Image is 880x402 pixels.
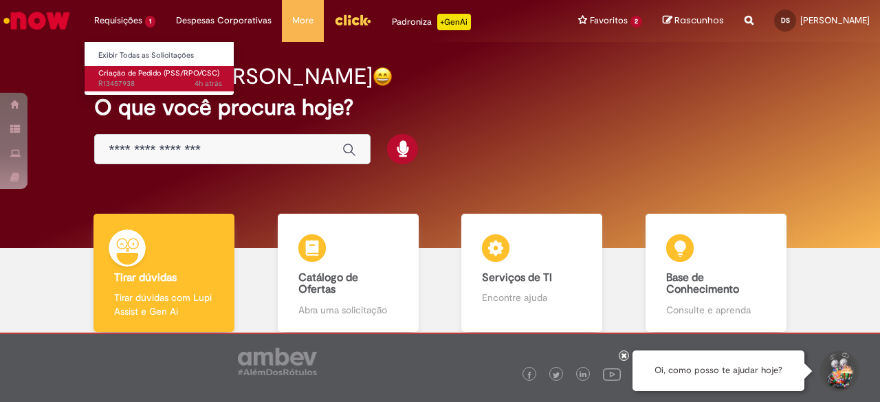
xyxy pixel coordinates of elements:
a: Tirar dúvidas Tirar dúvidas com Lupi Assist e Gen Ai [72,214,256,333]
b: Catálogo de Ofertas [298,271,358,297]
span: DS [781,16,790,25]
b: Base de Conhecimento [666,271,739,297]
div: Padroniza [392,14,471,30]
img: ServiceNow [1,7,72,34]
img: logo_footer_ambev_rotulo_gray.png [238,348,317,375]
span: [PERSON_NAME] [800,14,870,26]
span: Criação de Pedido (PSS/RPO/CSC) [98,68,219,78]
h2: O que você procura hoje? [94,96,785,120]
p: +GenAi [437,14,471,30]
a: Rascunhos [663,14,724,27]
a: Base de Conhecimento Consulte e aprenda [624,214,808,333]
b: Tirar dúvidas [114,271,177,284]
div: Oi, como posso te ajudar hoje? [632,350,804,391]
img: logo_footer_linkedin.png [580,371,586,379]
p: Abra uma solicitação [298,303,398,317]
span: Despesas Corporativas [176,14,272,27]
button: Iniciar Conversa de Suporte [818,350,859,392]
b: Serviços de TI [482,271,552,284]
span: 1 [145,16,155,27]
img: happy-face.png [373,67,393,87]
p: Consulte e aprenda [666,303,766,317]
a: Catálogo de Ofertas Abra uma solicitação [256,214,441,333]
span: 2 [630,16,642,27]
img: logo_footer_twitter.png [553,372,560,379]
span: Favoritos [590,14,628,27]
a: Exibir Todas as Solicitações [85,48,236,63]
time: 28/08/2025 13:42:42 [195,78,222,89]
a: Serviços de TI Encontre ajuda [440,214,624,333]
ul: Requisições [84,41,234,96]
img: logo_footer_youtube.png [603,365,621,383]
span: 4h atrás [195,78,222,89]
span: R13457938 [98,78,222,89]
span: More [292,14,313,27]
img: logo_footer_facebook.png [526,372,533,379]
p: Encontre ajuda [482,291,582,304]
span: Requisições [94,14,142,27]
a: Aberto R13457938 : Criação de Pedido (PSS/RPO/CSC) [85,66,236,91]
img: click_logo_yellow_360x200.png [334,10,371,30]
p: Tirar dúvidas com Lupi Assist e Gen Ai [114,291,214,318]
span: Rascunhos [674,14,724,27]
